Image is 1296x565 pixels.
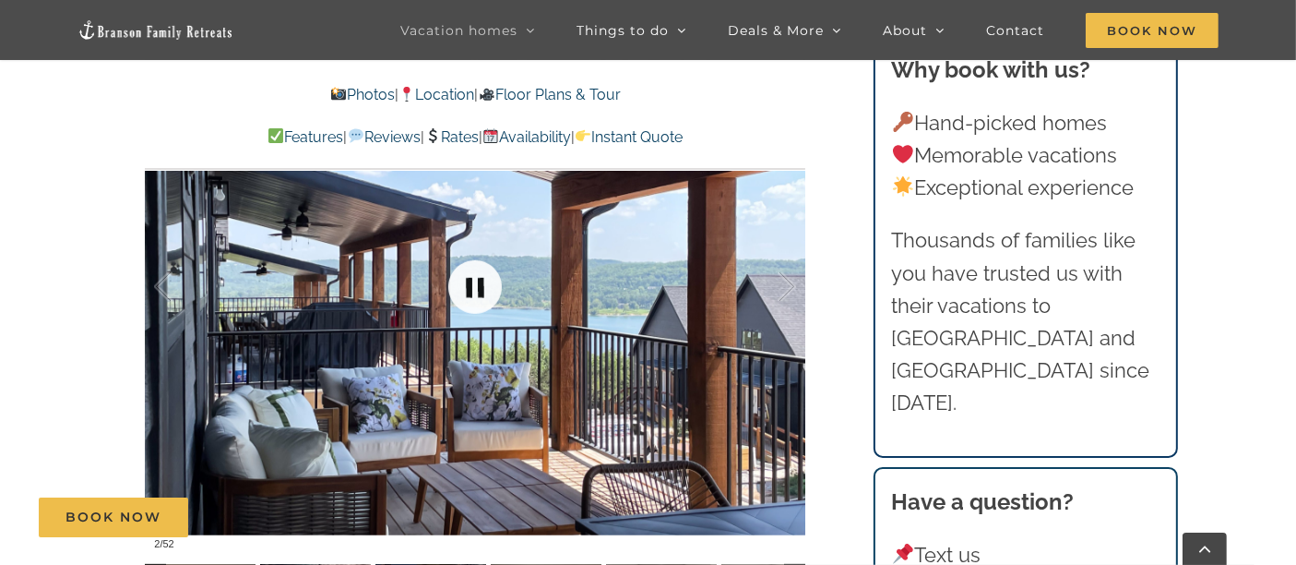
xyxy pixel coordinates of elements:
img: Branson Family Retreats Logo [77,19,233,40]
span: About [883,24,927,37]
p: Thousands of families like you have trusted us with their vacations to [GEOGRAPHIC_DATA] and [GEO... [891,224,1160,419]
span: Contact [986,24,1044,37]
img: 📍 [399,87,414,102]
strong: Have a question? [891,488,1074,515]
img: ❤️ [893,144,913,164]
span: Vacation homes [400,24,517,37]
img: 🎥 [480,87,494,102]
a: Book Now [39,498,188,537]
img: 💲 [425,128,440,143]
img: 🔑 [893,112,913,132]
img: 📆 [483,128,498,143]
span: Book Now [65,510,161,525]
a: Photos [330,86,395,103]
img: 📌 [893,544,913,564]
img: ✅ [268,128,283,143]
img: 💬 [349,128,363,143]
p: | | [145,83,805,107]
a: Floor Plans & Tour [478,86,620,103]
a: Availability [482,128,571,146]
img: 👉 [576,128,590,143]
a: Reviews [348,128,421,146]
span: Things to do [577,24,669,37]
img: 📸 [331,87,346,102]
a: Location [398,86,474,103]
p: Hand-picked homes Memorable vacations Exceptional experience [891,107,1160,205]
a: Features [268,128,343,146]
a: Rates [424,128,479,146]
p: | | | | [145,126,805,150]
span: Deals & More [728,24,824,37]
img: 🌟 [893,176,913,197]
span: Book Now [1086,13,1219,48]
a: Instant Quote [575,128,683,146]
